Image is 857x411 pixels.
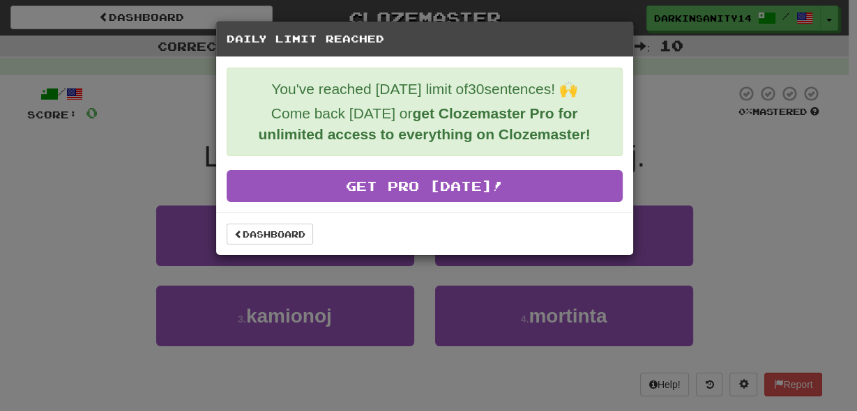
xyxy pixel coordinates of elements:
[227,224,313,245] a: Dashboard
[238,79,612,100] p: You've reached [DATE] limit of 30 sentences! 🙌
[227,32,623,46] h5: Daily Limit Reached
[258,105,590,142] strong: get Clozemaster Pro for unlimited access to everything on Clozemaster!
[227,170,623,202] a: Get Pro [DATE]!
[238,103,612,145] p: Come back [DATE] or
